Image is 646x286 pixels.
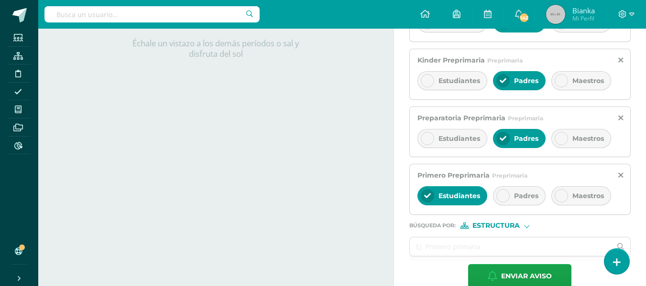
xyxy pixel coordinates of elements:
span: Padres [514,191,538,200]
div: [object Object] [460,222,532,229]
span: Estudiantes [438,76,480,85]
span: Estudiantes [438,191,480,200]
p: Échale un vistazo a los demás períodos o sal y disfruta del sol [120,38,311,59]
span: Estudiantes [438,134,480,143]
span: Maestros [572,191,604,200]
img: 45x45 [546,5,565,24]
span: Mi Perfil [572,14,595,22]
span: Preprimaria [508,115,543,122]
span: Búsqueda por : [409,223,456,228]
span: Kinder Preprimaria [417,56,485,64]
span: Preprimaria [487,57,523,64]
input: Ej. Primero primaria [410,237,612,256]
span: Estructura [472,223,520,228]
span: Primero Preprimaria [417,171,490,180]
span: Bianka [572,6,595,15]
span: Maestros [572,76,604,85]
input: Busca un usuario... [44,6,260,22]
span: Preparatoria Preprimaria [417,114,505,122]
span: Preprimaria [492,172,527,179]
span: Padres [514,76,538,85]
span: Padres [514,134,538,143]
span: 142 [519,12,529,23]
span: Maestros [572,134,604,143]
